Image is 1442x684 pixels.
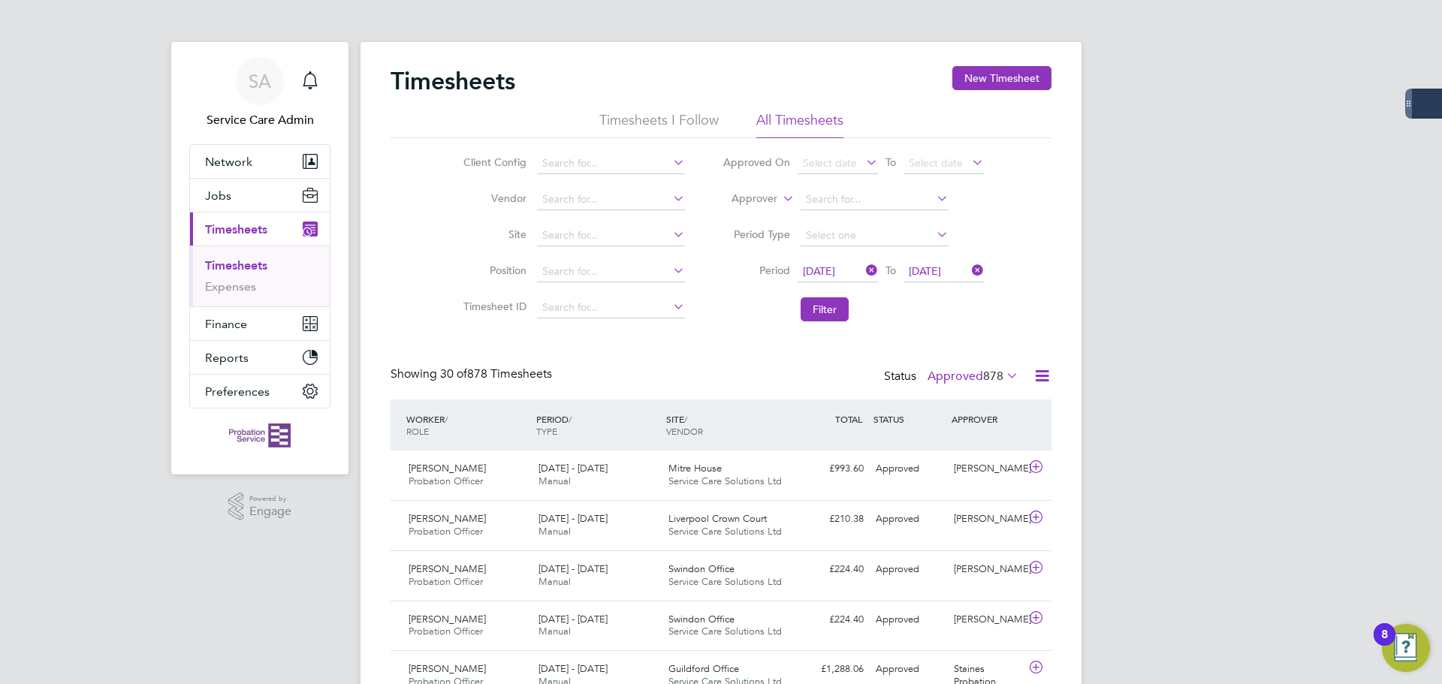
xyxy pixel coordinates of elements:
button: New Timesheet [952,66,1051,90]
span: 878 Timesheets [440,366,552,381]
button: Open Resource Center, 8 new notifications [1382,624,1430,672]
span: Probation Officer [409,575,483,588]
span: [DATE] - [DATE] [538,512,608,525]
label: Period [723,264,790,277]
span: Probation Officer [409,475,483,487]
h2: Timesheets [391,66,515,96]
a: Powered byEngage [228,493,292,521]
span: ROLE [406,425,429,437]
nav: Main navigation [171,42,348,475]
span: To [881,152,900,172]
span: Finance [205,317,247,331]
input: Search for... [537,225,685,246]
span: [DATE] - [DATE] [538,562,608,575]
label: Client Config [459,155,526,169]
img: probationservice-logo-retina.png [229,423,290,447]
div: [PERSON_NAME] [948,607,1026,632]
span: Service Care Solutions Ltd [668,475,782,487]
span: [DATE] [803,264,835,278]
label: Vendor [459,191,526,205]
span: / [445,413,448,425]
span: Service Care Solutions Ltd [668,575,782,588]
a: SAService Care Admin [189,57,330,129]
button: Timesheets [190,212,330,246]
div: Approved [870,507,948,532]
span: Swindon Office [668,562,735,575]
label: Approver [710,191,777,206]
span: / [684,413,687,425]
div: Showing [391,366,555,382]
div: Status [884,366,1021,387]
span: Timesheets [205,222,267,237]
div: APPROVER [948,405,1026,432]
a: Go to home page [189,423,330,447]
input: Search for... [537,261,685,282]
button: Reports [190,341,330,374]
div: Timesheets [190,246,330,306]
div: PERIOD [532,405,662,444]
span: Service Care Solutions Ltd [668,525,782,538]
span: To [881,261,900,280]
span: Engage [249,505,291,518]
button: Filter [801,297,849,321]
span: Guildford Office [668,662,739,675]
div: £224.40 [792,557,870,582]
div: £224.40 [792,607,870,632]
span: [PERSON_NAME] [409,562,486,575]
label: Approved On [723,155,790,169]
input: Search for... [801,189,949,210]
span: TOTAL [835,413,862,425]
span: [DATE] - [DATE] [538,662,608,675]
label: Period Type [723,227,790,241]
div: Approved [870,557,948,582]
span: Liverpool Crown Court [668,512,767,525]
div: SITE [662,405,792,444]
button: Preferences [190,375,330,408]
span: [DATE] - [DATE] [538,613,608,625]
div: Approved [870,457,948,481]
span: Manual [538,475,571,487]
span: Select date [803,156,857,170]
input: Search for... [537,297,685,318]
span: Mitre House [668,462,722,475]
span: Probation Officer [409,525,483,538]
span: / [569,413,572,425]
div: [PERSON_NAME] [948,457,1026,481]
span: SA [249,71,271,91]
input: Select one [801,225,949,246]
input: Search for... [537,189,685,210]
span: Preferences [205,384,270,399]
div: £1,288.06 [792,657,870,682]
button: Jobs [190,179,330,212]
li: All Timesheets [756,111,843,138]
span: [DATE] [909,264,941,278]
div: STATUS [870,405,948,432]
input: Search for... [537,153,685,174]
span: Manual [538,575,571,588]
span: TYPE [536,425,557,437]
label: Timesheet ID [459,300,526,313]
span: Manual [538,525,571,538]
li: Timesheets I Follow [599,111,719,138]
div: £993.60 [792,457,870,481]
label: Position [459,264,526,277]
span: [PERSON_NAME] [409,662,486,675]
label: Approved [928,369,1018,384]
span: Swindon Office [668,613,735,625]
span: 30 of [440,366,467,381]
div: [PERSON_NAME] [948,507,1026,532]
span: [PERSON_NAME] [409,613,486,625]
div: £210.38 [792,507,870,532]
span: Jobs [205,188,231,203]
span: [PERSON_NAME] [409,462,486,475]
span: Network [205,155,252,169]
label: Site [459,227,526,241]
span: [DATE] - [DATE] [538,462,608,475]
span: Probation Officer [409,625,483,637]
span: Select date [909,156,963,170]
span: Service Care Solutions Ltd [668,625,782,637]
span: Service Care Admin [189,111,330,129]
span: Reports [205,351,249,365]
div: [PERSON_NAME] [948,557,1026,582]
div: Approved [870,657,948,682]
